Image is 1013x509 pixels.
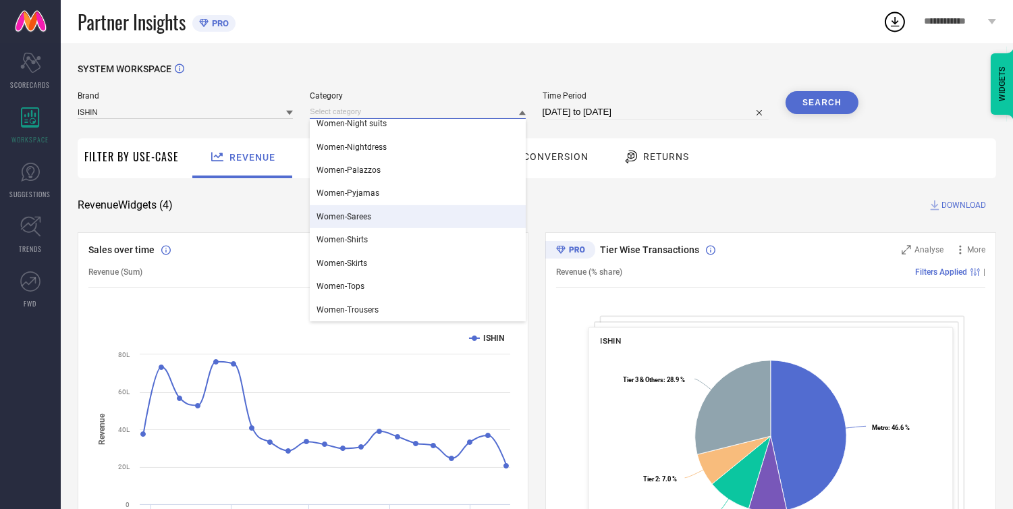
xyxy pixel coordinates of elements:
[126,501,130,508] text: 0
[556,267,622,277] span: Revenue (% share)
[10,189,51,199] span: SUGGESTIONS
[317,142,387,152] span: Women-Nightdress
[310,159,525,182] div: Women-Palazzos
[78,91,293,101] span: Brand
[24,298,37,309] span: FWD
[78,198,173,212] span: Revenue Widgets ( 4 )
[88,244,155,255] span: Sales over time
[317,259,367,268] span: Women-Skirts
[78,8,186,36] span: Partner Insights
[317,212,371,221] span: Women-Sarees
[786,91,858,114] button: Search
[643,475,677,483] text: : 7.0 %
[600,244,699,255] span: Tier Wise Transactions
[84,149,179,165] span: Filter By Use-Case
[543,104,769,120] input: Select time period
[543,91,769,101] span: Time Period
[317,165,381,175] span: Women-Palazzos
[624,376,664,383] tspan: Tier 3 & Others
[317,119,387,128] span: Women-Night suits
[983,267,985,277] span: |
[118,426,130,433] text: 40L
[310,105,525,119] input: Select category
[941,198,986,212] span: DOWNLOAD
[317,235,368,244] span: Women-Shirts
[310,182,525,205] div: Women-Pyjamas
[915,267,967,277] span: Filters Applied
[118,388,130,396] text: 60L
[624,376,686,383] text: : 28.9 %
[545,241,595,261] div: Premium
[118,463,130,471] text: 20L
[19,244,42,254] span: TRENDS
[310,91,525,101] span: Category
[11,80,51,90] span: SCORECARDS
[310,205,525,228] div: Women-Sarees
[118,351,130,358] text: 80L
[310,275,525,298] div: Women-Tops
[12,134,49,144] span: WORKSPACE
[483,333,504,343] text: ISHIN
[78,63,171,74] span: SYSTEM WORKSPACE
[88,267,142,277] span: Revenue (Sum)
[209,18,229,28] span: PRO
[902,245,911,254] svg: Zoom
[310,298,525,321] div: Women-Trousers
[883,9,907,34] div: Open download list
[317,305,379,315] span: Women-Trousers
[872,424,888,431] tspan: Metro
[229,152,275,163] span: Revenue
[97,413,107,445] tspan: Revenue
[643,475,659,483] tspan: Tier 2
[317,188,379,198] span: Women-Pyjamas
[523,151,588,162] span: Conversion
[310,136,525,159] div: Women-Nightdress
[914,245,943,254] span: Analyse
[601,336,622,346] span: ISHIN
[310,252,525,275] div: Women-Skirts
[310,112,525,135] div: Women-Night suits
[967,245,985,254] span: More
[643,151,689,162] span: Returns
[310,228,525,251] div: Women-Shirts
[317,282,364,291] span: Women-Tops
[872,424,910,431] text: : 46.6 %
